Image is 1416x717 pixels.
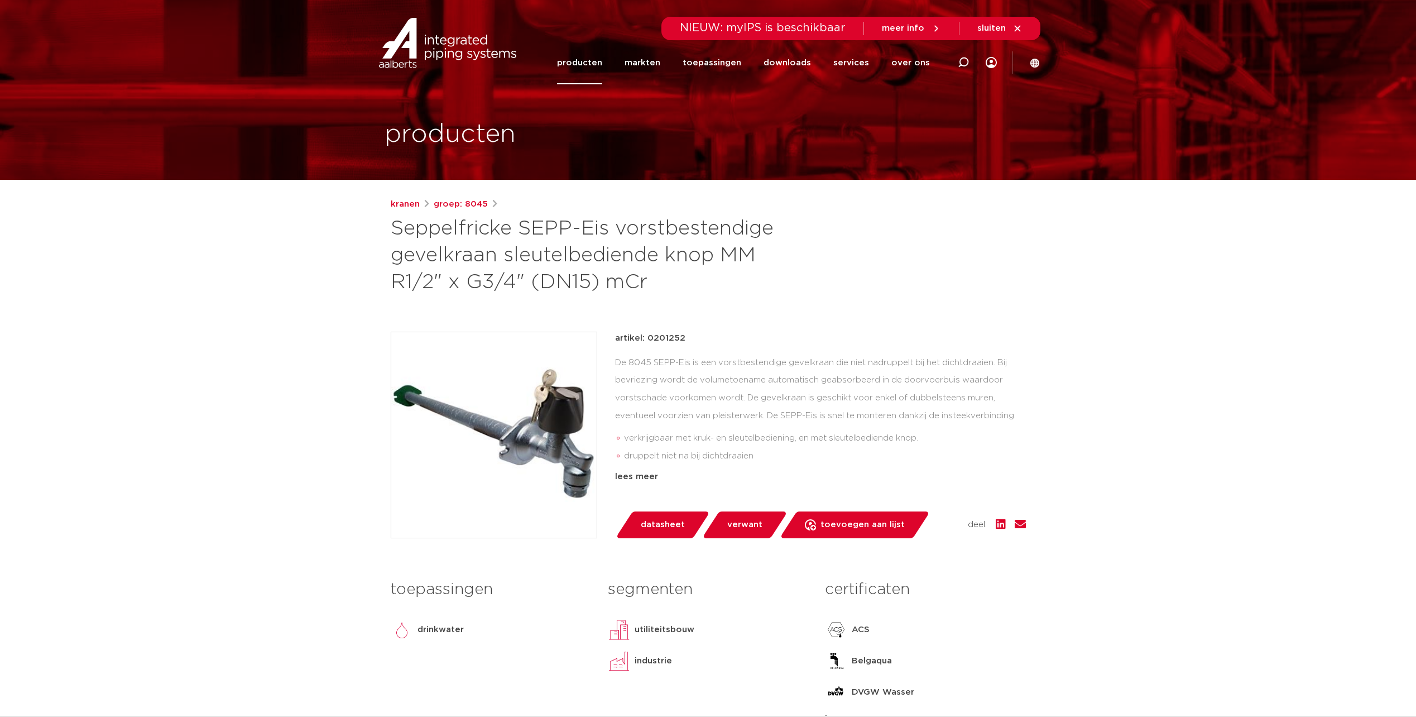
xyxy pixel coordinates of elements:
[391,579,591,601] h3: toepassingen
[385,117,516,152] h1: producten
[852,686,914,699] p: DVGW Wasser
[702,512,788,538] a: verwant
[727,516,762,534] span: verwant
[615,470,1026,484] div: lees meer
[833,41,869,84] a: services
[608,619,630,641] img: utiliteitsbouw
[764,41,811,84] a: downloads
[683,41,741,84] a: toepassingen
[391,332,597,538] img: Product Image for Seppelfricke SEPP-Eis vorstbestendige gevelkraan sleutelbediende knop MM R1/2" ...
[391,198,420,211] a: kranen
[557,41,602,84] a: producten
[608,579,808,601] h3: segmenten
[825,650,847,672] img: Belgaqua
[417,623,464,637] p: drinkwater
[825,579,1025,601] h3: certificaten
[635,623,694,637] p: utiliteitsbouw
[891,41,930,84] a: over ons
[641,516,685,534] span: datasheet
[820,516,905,534] span: toevoegen aan lijst
[608,650,630,672] img: industrie
[852,654,892,668] p: Belgaqua
[615,354,1026,466] div: De 8045 SEPP-Eis is een vorstbestendige gevelkraan die niet nadruppelt bij het dichtdraaien. Bij ...
[615,512,710,538] a: datasheet
[968,518,987,532] span: deel:
[625,41,660,84] a: markten
[624,447,1026,465] li: druppelt niet na bij dichtdraaien
[635,654,672,668] p: industrie
[557,41,930,84] nav: Menu
[434,198,488,211] a: groep: 8045
[615,332,685,345] p: artikel: 0201252
[624,429,1026,447] li: verkrijgbaar met kruk- en sleutelbediening, en met sleutelbediende knop.
[680,22,846,34] span: NIEUW: myIPS is beschikbaar
[624,465,1026,483] li: eenvoudige en snelle montage dankzij insteekverbinding
[977,24,1006,32] span: sluiten
[825,619,847,641] img: ACS
[391,216,810,296] h1: Seppelfricke SEPP-Eis vorstbestendige gevelkraan sleutelbediende knop MM R1/2" x G3/4" (DN15) mCr
[852,623,870,637] p: ACS
[882,23,941,34] a: meer info
[825,681,847,704] img: DVGW Wasser
[391,619,413,641] img: drinkwater
[977,23,1023,34] a: sluiten
[882,24,924,32] span: meer info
